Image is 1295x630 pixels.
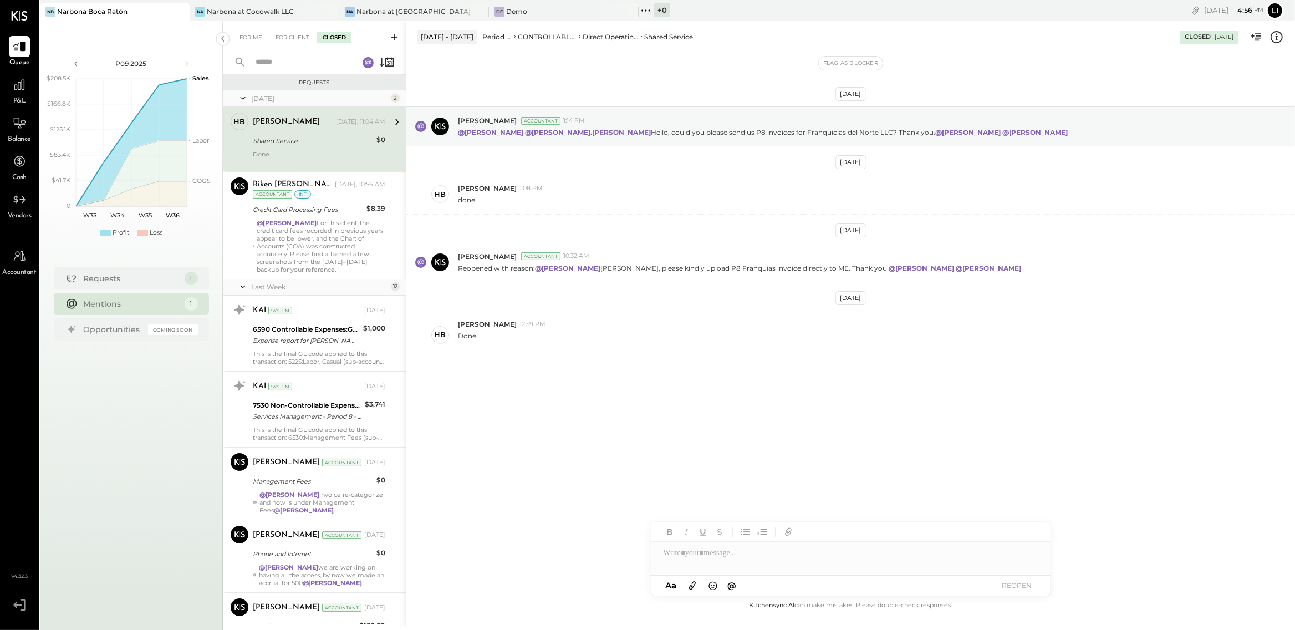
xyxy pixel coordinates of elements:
[253,204,363,215] div: Credit Card Processing Fees
[644,32,693,42] div: Shared Service
[819,57,883,70] button: Flag as Blocker
[995,578,1039,593] button: REOPEN
[251,94,388,103] div: [DATE]
[356,7,472,16] div: Narbona at [GEOGRAPHIC_DATA] LLC
[192,177,211,185] text: COGS
[583,32,639,42] div: Direct Operating Expenses
[253,411,361,422] div: Services Management - Period 8 - 2025
[458,128,1069,137] p: Hello, could you please send us P8 invoices for Franquicias del Norte LLC? Thank you.
[835,155,866,169] div: [DATE]
[724,578,740,592] button: @
[1215,33,1233,41] div: [DATE]
[113,228,129,237] div: Profit
[506,7,527,16] div: Demo
[727,580,736,591] span: @
[519,320,545,329] span: 12:59 PM
[366,203,385,214] div: $8.39
[696,525,710,539] button: Underline
[391,282,400,291] div: 12
[322,531,361,539] div: Accountant
[253,381,266,392] div: KAI
[322,459,361,466] div: Accountant
[251,282,388,292] div: Last Week
[376,475,385,486] div: $0
[274,506,334,514] strong: @[PERSON_NAME]
[139,211,152,219] text: W35
[253,457,320,468] div: [PERSON_NAME]
[458,128,523,136] strong: @[PERSON_NAME]
[364,603,385,612] div: [DATE]
[679,525,694,539] button: Italic
[364,531,385,540] div: [DATE]
[458,252,517,261] span: [PERSON_NAME]
[563,116,585,125] span: 1:14 PM
[259,491,385,514] div: invoice re-categorize and now is under Management Fees
[364,382,385,391] div: [DATE]
[521,117,560,125] div: Accountant
[253,350,385,365] div: This is the final GL code applied to this transaction: 5225:Labor, Casual (sub-account of Labor:D...
[1185,33,1211,42] div: Closed
[1,113,38,145] a: Balance
[268,383,292,390] div: System
[52,176,70,184] text: $41.7K
[1,151,38,183] a: Cash
[253,602,320,613] div: [PERSON_NAME]
[84,59,179,68] div: P09 2025
[835,223,866,237] div: [DATE]
[712,525,727,539] button: Strikethrough
[253,116,320,128] div: [PERSON_NAME]
[67,202,70,210] text: 0
[1190,4,1201,16] div: copy link
[458,263,1023,273] p: Reopened with reason: [PERSON_NAME], please kindly upload P8 Franquias invoice directly to ME. Th...
[458,116,517,125] span: [PERSON_NAME]
[253,548,373,560] div: Phone and Internet
[84,324,142,335] div: Opportunities
[518,32,577,42] div: CONTROLLABLE EXPENSES
[376,547,385,558] div: $0
[391,94,400,103] div: 2
[253,476,373,487] div: Management Fees
[363,323,385,334] div: $1,000
[185,272,198,285] div: 1
[84,273,179,284] div: Requests
[259,563,319,571] strong: @[PERSON_NAME]
[889,264,954,272] strong: @[PERSON_NAME]
[835,291,866,305] div: [DATE]
[195,7,205,17] div: Na
[270,32,315,43] div: For Client
[3,268,37,278] span: Accountant
[376,134,385,145] div: $0
[253,305,266,316] div: KAI
[8,135,31,145] span: Balance
[1,36,38,68] a: Queue
[47,74,70,82] text: $208.5K
[1002,128,1068,136] strong: @[PERSON_NAME]
[303,579,363,587] strong: @[PERSON_NAME]
[1204,5,1263,16] div: [DATE]
[835,87,866,101] div: [DATE]
[57,7,128,16] div: Narbona Boca Ratōn
[253,426,385,441] div: This is the final GL code applied to this transaction: 6530:Management Fees (sub-account of Contr...
[228,79,400,87] div: Requests
[13,96,26,106] span: P&L
[494,7,504,17] div: De
[1266,2,1284,19] button: Li
[781,525,796,539] button: Add URL
[268,307,292,314] div: System
[1,189,38,221] a: Vendors
[83,211,96,219] text: W33
[9,58,30,68] span: Queue
[365,399,385,410] div: $3,741
[253,150,385,166] div: Done
[654,3,670,17] div: + 0
[458,319,517,329] span: [PERSON_NAME]
[662,525,677,539] button: Bold
[8,211,32,221] span: Vendors
[535,264,600,272] strong: @[PERSON_NAME]
[185,297,198,311] div: 1
[364,458,385,467] div: [DATE]
[166,211,180,219] text: W36
[192,74,209,82] text: Sales
[253,530,320,541] div: [PERSON_NAME]
[458,331,476,350] p: Done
